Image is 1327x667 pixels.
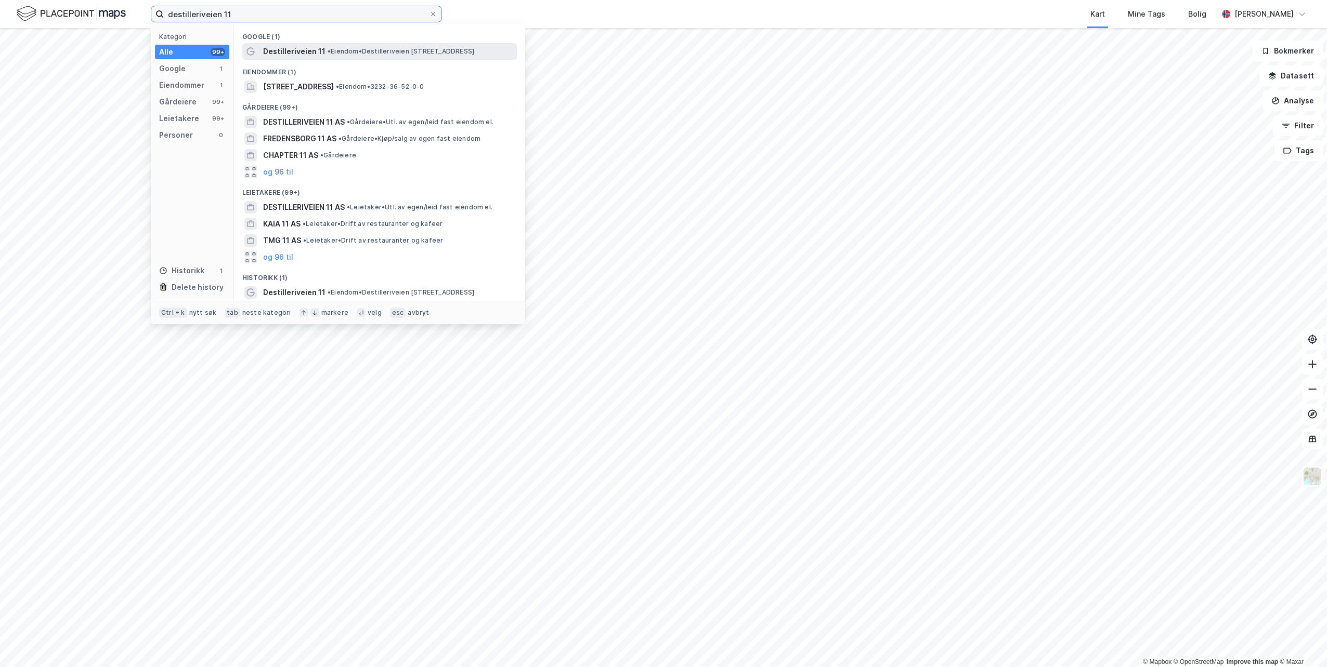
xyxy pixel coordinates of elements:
[328,47,331,55] span: •
[263,251,293,263] button: og 96 til
[1128,8,1165,20] div: Mine Tags
[263,45,326,58] span: Destilleriveien 11
[211,114,225,123] div: 99+
[159,308,187,318] div: Ctrl + k
[217,81,225,89] div: 1
[320,151,323,159] span: •
[347,203,492,211] span: Leietaker • Utl. av egen/leid fast eiendom el.
[390,308,406,318] div: esc
[1275,617,1327,667] iframe: Chat Widget
[347,203,350,211] span: •
[303,220,443,228] span: Leietaker • Drift av restauranter og kafeer
[159,129,193,141] div: Personer
[1234,8,1294,20] div: [PERSON_NAME]
[336,83,424,91] span: Eiendom • 3232-36-52-0-0
[339,135,480,143] span: Gårdeiere • Kjøp/salg av egen fast eiendom
[159,79,204,91] div: Eiendommer
[1303,466,1322,486] img: Z
[234,95,525,114] div: Gårdeiere (99+)
[17,5,126,23] img: logo.f888ab2527a4732fd821a326f86c7f29.svg
[1090,8,1105,20] div: Kart
[242,309,291,317] div: neste kategori
[303,236,443,245] span: Leietaker • Drift av restauranter og kafeer
[159,264,204,277] div: Historikk
[159,112,199,125] div: Leietakere
[1174,658,1224,665] a: OpenStreetMap
[159,33,229,41] div: Kategori
[1275,617,1327,667] div: Kontrollprogram for chat
[408,309,429,317] div: avbryt
[263,218,301,230] span: KAIA 11 AS
[263,132,336,145] span: FREDENSBORG 11 AS
[234,180,525,199] div: Leietakere (99+)
[328,47,474,56] span: Eiendom • Destilleriveien [STREET_ADDRESS]
[263,81,334,93] span: [STREET_ADDRESS]
[320,151,356,159] span: Gårdeiere
[159,96,197,108] div: Gårdeiere
[234,60,525,78] div: Eiendommer (1)
[339,135,342,142] span: •
[347,118,493,126] span: Gårdeiere • Utl. av egen/leid fast eiendom el.
[368,309,382,317] div: velg
[189,309,217,317] div: nytt søk
[234,265,525,284] div: Historikk (1)
[159,46,173,58] div: Alle
[263,166,293,178] button: og 96 til
[1273,115,1323,136] button: Filter
[217,131,225,139] div: 0
[1259,65,1323,86] button: Datasett
[1188,8,1206,20] div: Bolig
[263,149,318,162] span: CHAPTER 11 AS
[1143,658,1172,665] a: Mapbox
[164,6,429,22] input: Søk på adresse, matrikkel, gårdeiere, leietakere eller personer
[328,288,474,297] span: Eiendom • Destilleriveien [STREET_ADDRESS]
[321,309,348,317] div: markere
[303,236,306,244] span: •
[225,308,240,318] div: tab
[159,62,186,75] div: Google
[263,234,301,247] span: TMG 11 AS
[336,83,339,90] span: •
[217,64,225,73] div: 1
[217,266,225,275] div: 1
[347,118,350,126] span: •
[1227,658,1278,665] a: Improve this map
[263,116,345,128] span: DESTILLERIVEIEN 11 AS
[263,201,345,214] span: DESTILLERIVEIEN 11 AS
[1274,140,1323,161] button: Tags
[234,24,525,43] div: Google (1)
[1253,41,1323,61] button: Bokmerker
[211,48,225,56] div: 99+
[328,288,331,296] span: •
[263,286,326,299] span: Destilleriveien 11
[1263,90,1323,111] button: Analyse
[211,98,225,106] div: 99+
[303,220,306,228] span: •
[172,281,224,294] div: Delete history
